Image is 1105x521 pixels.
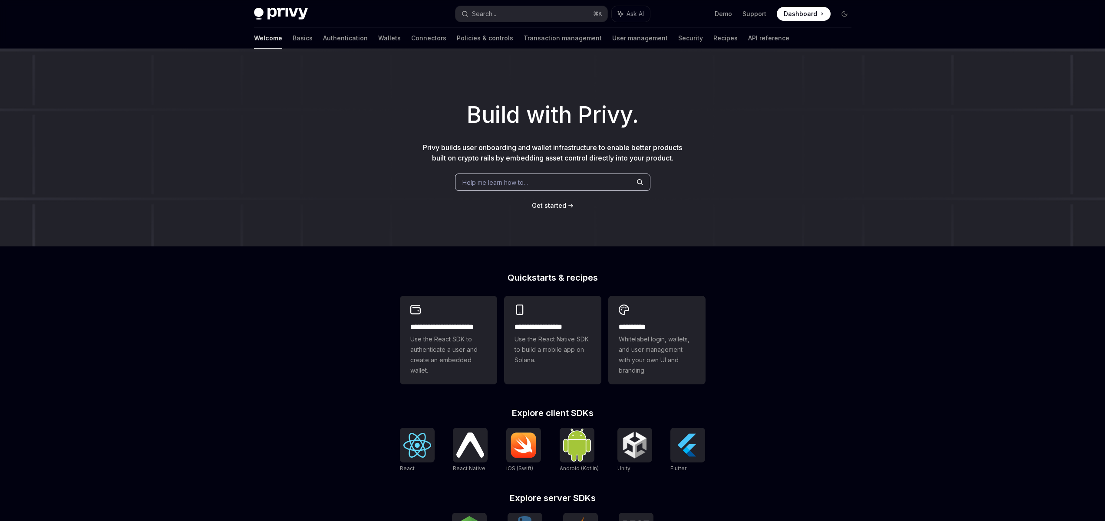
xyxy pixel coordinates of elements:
span: React [400,465,415,472]
a: iOS (Swift)iOS (Swift) [506,428,541,473]
span: Ask AI [627,10,644,18]
a: User management [612,28,668,49]
img: iOS (Swift) [510,432,538,458]
span: Use the React SDK to authenticate a user and create an embedded wallet. [410,334,487,376]
a: Connectors [411,28,446,49]
button: Toggle dark mode [838,7,851,21]
h2: Quickstarts & recipes [400,273,706,282]
span: Android (Kotlin) [560,465,599,472]
a: ReactReact [400,428,435,473]
button: Search...⌘K [455,6,607,22]
a: **** *****Whitelabel login, wallets, and user management with your own UI and branding. [608,296,706,384]
span: Privy builds user onboarding and wallet infrastructure to enable better products built on crypto ... [423,143,682,162]
span: Dashboard [784,10,817,18]
div: Search... [472,9,496,19]
span: Help me learn how to… [462,178,528,187]
img: Unity [621,431,649,459]
a: Get started [532,201,566,210]
a: API reference [748,28,789,49]
span: Use the React Native SDK to build a mobile app on Solana. [515,334,591,365]
img: Android (Kotlin) [563,429,591,461]
button: Ask AI [612,6,650,22]
h1: Build with Privy. [14,98,1091,132]
span: iOS (Swift) [506,465,533,472]
span: Whitelabel login, wallets, and user management with your own UI and branding. [619,334,695,376]
a: Authentication [323,28,368,49]
a: **** **** **** ***Use the React Native SDK to build a mobile app on Solana. [504,296,601,384]
span: Get started [532,202,566,209]
img: React [403,433,431,458]
a: FlutterFlutter [670,428,705,473]
a: Security [678,28,703,49]
span: ⌘ K [593,10,602,17]
a: Recipes [713,28,738,49]
a: Transaction management [524,28,602,49]
img: dark logo [254,8,308,20]
span: React Native [453,465,485,472]
h2: Explore client SDKs [400,409,706,417]
a: UnityUnity [617,428,652,473]
a: Demo [715,10,732,18]
a: Support [742,10,766,18]
a: React NativeReact Native [453,428,488,473]
img: Flutter [674,431,702,459]
a: Android (Kotlin)Android (Kotlin) [560,428,599,473]
a: Basics [293,28,313,49]
span: Flutter [670,465,686,472]
a: Dashboard [777,7,831,21]
h2: Explore server SDKs [400,494,706,502]
a: Policies & controls [457,28,513,49]
img: React Native [456,433,484,457]
a: Welcome [254,28,282,49]
a: Wallets [378,28,401,49]
span: Unity [617,465,630,472]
